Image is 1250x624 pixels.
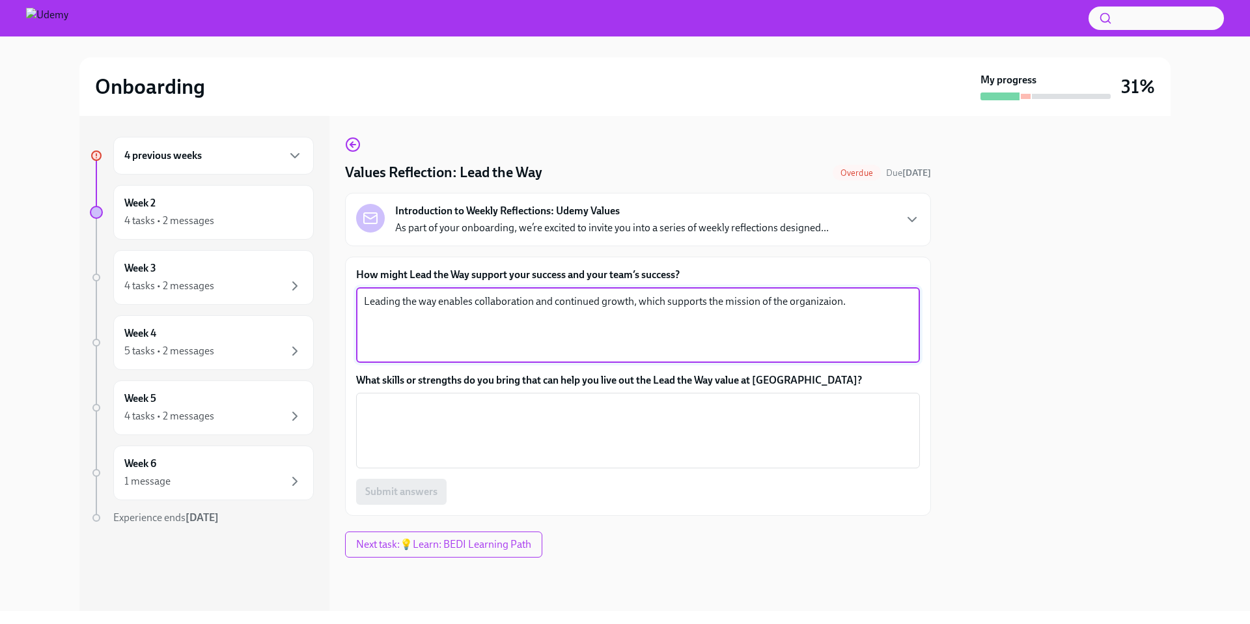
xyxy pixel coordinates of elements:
div: 1 message [124,474,171,489]
span: Due [886,167,931,178]
a: Week 61 message [90,446,314,500]
h2: Onboarding [95,74,205,100]
label: How might Lead the Way support your success and your team’s success? [356,268,920,282]
a: Week 24 tasks • 2 messages [90,185,314,240]
a: Week 54 tasks • 2 messages [90,380,314,435]
div: 4 tasks • 2 messages [124,279,214,293]
label: What skills or strengths do you bring that can help you live out the Lead the Way value at [GEOGR... [356,373,920,388]
h6: Week 4 [124,326,156,341]
strong: [DATE] [186,511,219,524]
div: 4 previous weeks [113,137,314,175]
textarea: Leading the way enables collaboration and continued growth, which supports the mission of the org... [364,294,912,356]
h3: 31% [1121,75,1155,98]
button: Next task:💡Learn: BEDI Learning Path [345,532,542,558]
h4: Values Reflection: Lead the Way [345,163,542,182]
a: Week 45 tasks • 2 messages [90,315,314,370]
strong: Introduction to Weekly Reflections: Udemy Values [395,204,620,218]
span: August 18th, 2025 11:00 [886,167,931,179]
h6: Week 2 [124,196,156,210]
div: 5 tasks • 2 messages [124,344,214,358]
span: Experience ends [113,511,219,524]
p: As part of your onboarding, we’re excited to invite you into a series of weekly reflections desig... [395,221,829,235]
span: Overdue [833,168,881,178]
span: Next task : 💡Learn: BEDI Learning Path [356,538,531,551]
img: Udemy [26,8,68,29]
h6: Week 5 [124,391,156,406]
h6: Week 3 [124,261,156,276]
div: 4 tasks • 2 messages [124,409,214,423]
strong: My progress [980,73,1036,87]
a: Week 34 tasks • 2 messages [90,250,314,305]
div: 4 tasks • 2 messages [124,214,214,228]
h6: Week 6 [124,457,156,471]
h6: 4 previous weeks [124,149,202,163]
strong: [DATE] [902,167,931,178]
